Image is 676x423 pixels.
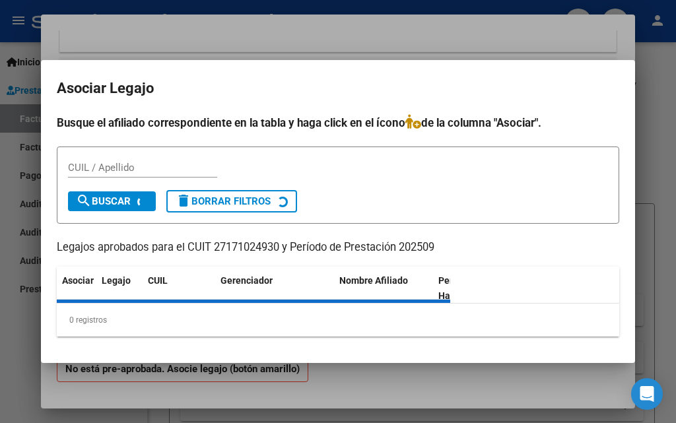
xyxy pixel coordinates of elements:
mat-icon: delete [176,193,191,209]
span: Buscar [76,195,131,207]
span: Asociar [62,275,94,286]
h4: Busque el afiliado correspondiente en la tabla y haga click en el ícono de la columna "Asociar". [57,114,619,131]
p: Legajos aprobados para el CUIT 27171024930 y Período de Prestación 202509 [57,240,619,256]
datatable-header-cell: Asociar [57,267,96,310]
h2: Asociar Legajo [57,76,619,101]
span: Periodo Habilitado [438,275,483,301]
div: Open Intercom Messenger [631,378,663,410]
span: Borrar Filtros [176,195,271,207]
datatable-header-cell: CUIL [143,267,215,310]
datatable-header-cell: Nombre Afiliado [334,267,433,310]
button: Buscar [68,191,156,211]
span: CUIL [148,275,168,286]
button: Borrar Filtros [166,190,297,212]
span: Gerenciador [220,275,273,286]
datatable-header-cell: Gerenciador [215,267,334,310]
div: 0 registros [57,304,619,337]
span: Legajo [102,275,131,286]
span: Nombre Afiliado [339,275,408,286]
datatable-header-cell: Periodo Habilitado [433,267,522,310]
datatable-header-cell: Legajo [96,267,143,310]
mat-icon: search [76,193,92,209]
